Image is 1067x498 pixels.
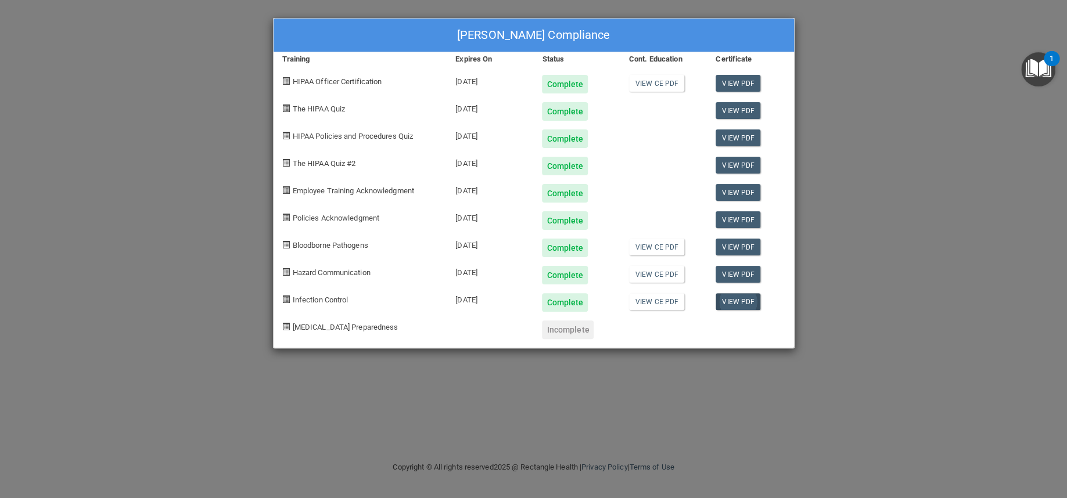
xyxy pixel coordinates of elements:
span: Bloodborne Pathogens [293,241,368,250]
a: View CE PDF [629,293,684,310]
div: [DATE] [447,203,533,230]
div: [DATE] [447,148,533,175]
span: Policies Acknowledgment [293,214,379,222]
div: Complete [542,211,588,230]
div: Complete [542,184,588,203]
div: Complete [542,75,588,93]
div: [DATE] [447,66,533,93]
a: View PDF [716,184,760,201]
div: [DATE] [447,284,533,312]
div: Expires On [447,52,533,66]
span: Infection Control [293,295,349,304]
div: Complete [542,293,588,312]
div: Complete [542,129,588,148]
div: [PERSON_NAME] Compliance [274,19,794,52]
div: Certificate [707,52,793,66]
div: [DATE] [447,257,533,284]
div: Cont. Education [620,52,707,66]
div: Complete [542,157,588,175]
span: HIPAA Policies and Procedures Quiz [293,132,413,140]
a: View PDF [716,75,760,92]
div: [DATE] [447,93,533,121]
div: Incomplete [542,320,594,339]
div: [DATE] [447,121,533,148]
div: Status [533,52,620,66]
a: View PDF [716,102,760,119]
div: Complete [542,239,588,257]
span: The HIPAA Quiz [293,104,345,113]
div: Complete [542,266,588,284]
a: View CE PDF [629,266,684,283]
a: View PDF [716,157,760,174]
button: Open Resource Center, 1 new notification [1021,52,1055,86]
span: Employee Training Acknowledgment [293,186,414,195]
div: [DATE] [447,175,533,203]
a: View PDF [716,129,760,146]
a: View PDF [716,239,760,255]
div: [DATE] [447,230,533,257]
div: Training [274,52,447,66]
div: Complete [542,102,588,121]
a: View CE PDF [629,75,684,92]
a: View PDF [716,293,760,310]
div: 1 [1050,59,1054,74]
a: View PDF [716,211,760,228]
a: View PDF [716,266,760,283]
a: View CE PDF [629,239,684,255]
span: [MEDICAL_DATA] Preparedness [293,323,398,331]
span: The HIPAA Quiz #2 [293,159,356,168]
span: Hazard Communication [293,268,371,277]
span: HIPAA Officer Certification [293,77,382,86]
